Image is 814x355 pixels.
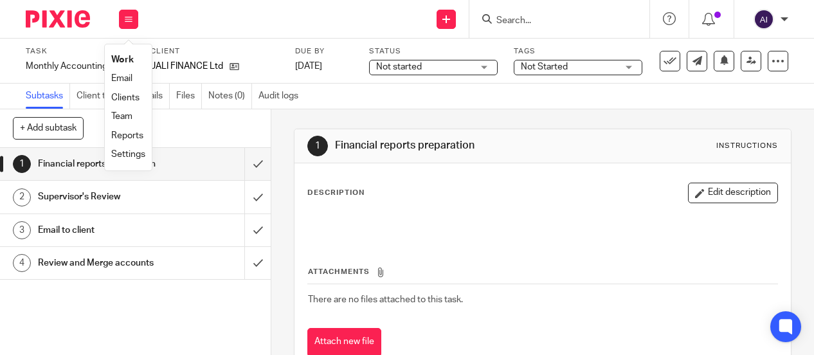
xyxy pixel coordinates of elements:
span: Not started [376,62,422,71]
div: 4 [13,254,31,272]
img: svg%3E [754,9,774,30]
div: 2 [13,188,31,206]
h1: Email to client [38,221,167,240]
a: Clients [111,93,140,102]
div: Monthly Accounting report [26,60,134,73]
p: JALI FINANCE Ltd [150,60,223,73]
img: Pixie [26,10,90,28]
a: Client tasks [77,84,131,109]
a: Notes (0) [208,84,252,109]
label: Client [150,46,279,57]
a: Emails [137,84,170,109]
a: Files [176,84,202,109]
a: Subtasks [26,84,70,109]
a: Email [111,74,132,83]
h1: Financial reports preparation [335,139,570,152]
label: Due by [295,46,353,57]
span: Not Started [521,62,568,71]
input: Search [495,15,611,27]
a: Reports [111,131,143,140]
div: 3 [13,221,31,239]
h1: Financial reports preparation [38,154,167,174]
span: Attachments [308,268,370,275]
label: Task [26,46,134,57]
a: Settings [111,150,145,159]
label: Status [369,46,498,57]
span: [DATE] [295,62,322,71]
label: Tags [514,46,642,57]
h1: Supervisor's Review [38,187,167,206]
a: Audit logs [258,84,305,109]
button: + Add subtask [13,117,84,139]
a: Team [111,112,132,121]
p: Description [307,188,365,198]
a: Work [111,55,134,64]
h1: Review and Merge accounts [38,253,167,273]
div: Instructions [716,141,778,151]
div: 1 [307,136,328,156]
div: 1 [13,155,31,173]
button: Edit description [688,183,778,203]
span: There are no files attached to this task. [308,295,463,304]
